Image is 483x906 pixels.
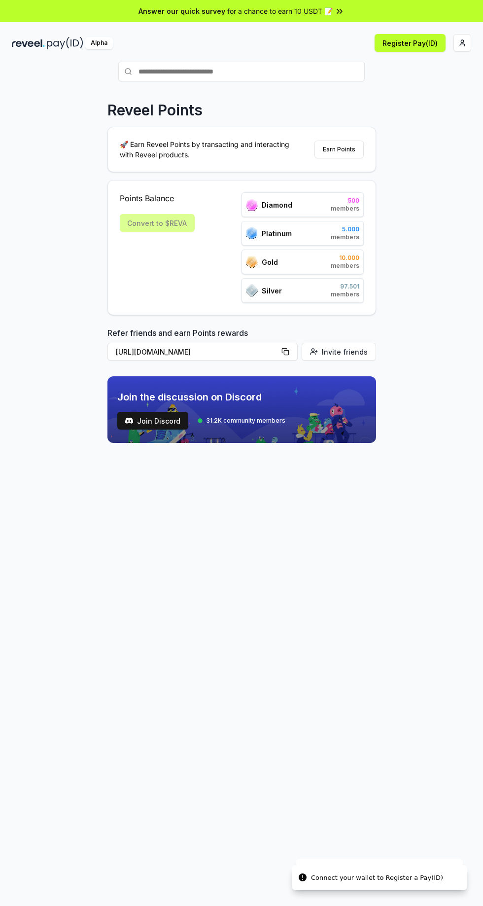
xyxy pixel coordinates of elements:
span: 5.000 [331,225,359,233]
img: discord_banner [107,376,376,443]
img: ranks_icon [246,199,258,211]
img: test [125,417,133,425]
p: Reveel Points [107,101,203,119]
span: 500 [331,197,359,205]
span: members [331,233,359,241]
span: members [331,205,359,213]
span: 31.2K community members [206,417,285,425]
span: Platinum [262,228,292,239]
img: ranks_icon [246,284,258,297]
div: Connect your wallet to Register a Pay(ID) [311,873,443,883]
span: Join Discord [137,416,180,426]
span: 97.501 [331,283,359,290]
img: pay_id [47,37,83,49]
span: Silver [262,286,282,296]
img: ranks_icon [246,256,258,268]
button: [URL][DOMAIN_NAME] [107,343,298,361]
button: Register Pay(ID) [375,34,446,52]
img: ranks_icon [246,227,258,240]
span: Answer our quick survey [138,6,225,16]
span: 10.000 [331,254,359,262]
button: Earn Points [314,141,364,158]
span: Gold [262,257,278,267]
div: Alpha [85,37,113,49]
span: Points Balance [120,192,195,204]
div: Refer friends and earn Points rewards [107,327,376,364]
span: Join the discussion on Discord [117,390,285,404]
span: for a chance to earn 10 USDT 📝 [227,6,333,16]
a: testJoin Discord [117,412,188,430]
span: Invite friends [322,347,368,357]
span: members [331,290,359,298]
p: 🚀 Earn Reveel Points by transacting and interacting with Reveel products. [120,139,297,160]
button: Join Discord [117,412,188,430]
span: Diamond [262,200,292,210]
img: reveel_dark [12,37,45,49]
span: members [331,262,359,270]
button: Invite friends [302,343,376,361]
